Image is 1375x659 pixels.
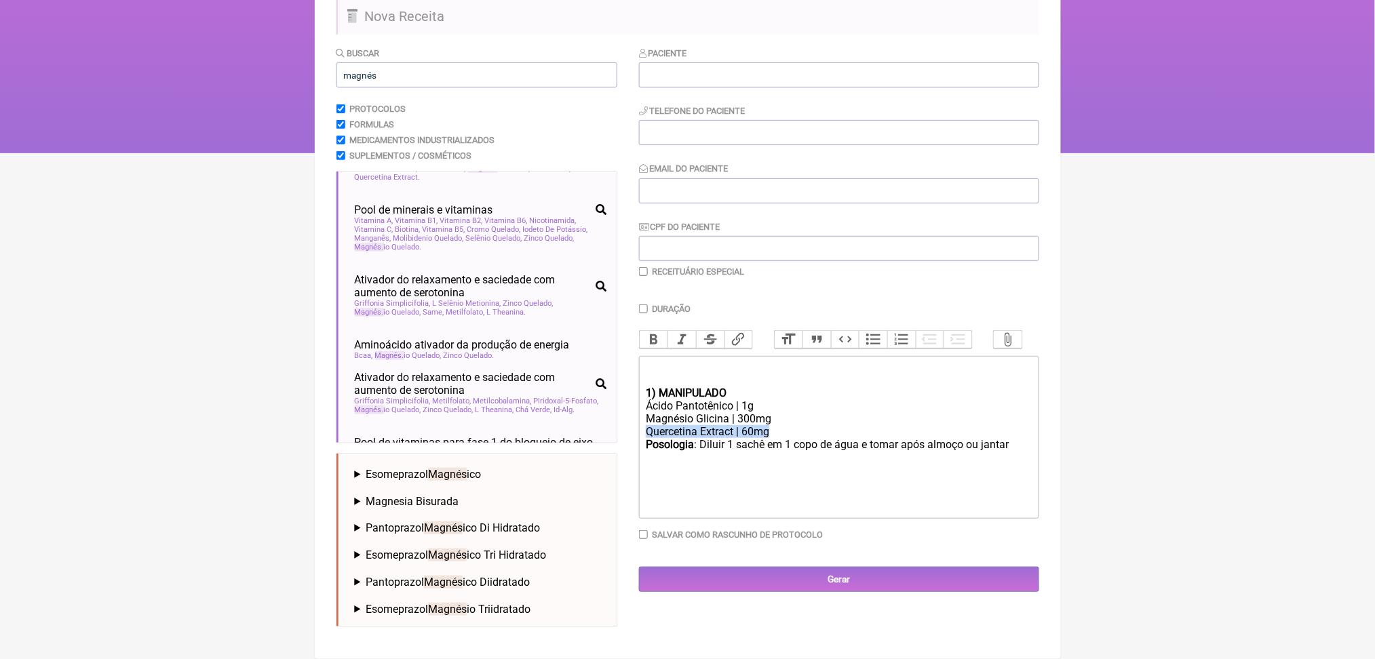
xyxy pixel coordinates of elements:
[375,351,404,360] span: Magnés
[652,530,823,540] label: Salvar como rascunho de Protocolo
[467,225,521,234] span: Cromo Quelado
[375,351,442,360] span: io Quelado
[355,216,393,225] span: Vitamina A
[466,234,522,243] span: Selênio Quelado
[775,331,803,348] button: Heading
[639,163,729,174] label: Email do Paciente
[524,234,575,243] span: Zinco Quelado
[887,331,916,348] button: Numbers
[652,266,744,277] label: Receituário Especial
[646,399,1031,412] div: Ácido Pantotênico | 1g
[554,405,575,414] span: Id-Alg
[336,48,380,58] label: Buscar
[355,436,606,462] span: Pool de vitaminas para fase 1 do bloqueio de eixo hpa
[349,135,495,145] label: Medicamentos Industrializados
[423,308,444,317] span: Same
[802,331,831,348] button: Quote
[366,603,530,616] span: Esomeprazol io Triidratado
[355,351,373,360] span: Bcaa
[994,331,1022,348] button: Attach Files
[355,203,493,216] span: Pool de minerais e vitaminas
[336,62,617,87] input: exemplo: emagrecimento, ansiedade
[355,243,384,252] span: Magnés
[349,151,471,161] label: Suplementos / Cosméticos
[859,331,887,348] button: Bullets
[423,405,473,414] span: Zinco Quelado
[652,304,691,314] label: Duração
[395,225,421,234] span: Biotina
[916,331,944,348] button: Decrease Level
[355,308,421,317] span: io Quelado
[355,234,391,243] span: Manganês
[366,468,481,481] span: Esomeprazol ico
[446,308,485,317] span: Metilfolato
[366,521,540,534] span: Pantoprazol ico Di Hidratado
[476,405,514,414] span: L Theanina
[424,576,463,588] span: Magnés
[640,331,668,348] button: Bold
[355,273,590,299] span: Ativador do relaxamento e saciedade com aumento de serotonina
[428,603,467,616] span: Magnés
[428,468,467,481] span: Magnés
[639,222,720,232] label: CPF do Paciente
[485,216,528,225] span: Vitamina B6
[423,225,465,234] span: Vitamina B5
[444,351,495,360] span: Zinco Quelado
[355,225,393,234] span: Vitamina C
[355,548,606,561] summary: EsomeprazolMagnésico Tri Hidratado
[355,405,384,414] span: Magnés
[355,576,606,588] summary: PantoprazolMagnésico Diidratado
[355,173,421,182] span: Quercetina Extract
[355,371,590,397] span: Ativador do relaxamento e saciedade com aumento de serotonina
[534,397,599,405] span: Piridoxal-5-Fosfato
[355,397,431,405] span: Griffonia Simplicifolia
[428,548,467,561] span: Magnés
[355,308,384,317] span: Magnés
[440,216,483,225] span: Vitamina B2
[433,299,501,308] span: L Selênio Metionina
[366,576,530,588] span: Pantoprazol ico Diidratado
[355,338,570,351] span: Aminoácido ativador da produção de energia
[349,104,406,114] label: Protocolos
[831,331,859,348] button: Code
[355,521,606,534] summary: PantoprazolMagnésico Di Hidratado
[366,495,459,508] span: Magnesia Bisurada
[696,331,724,348] button: Strikethrough
[944,331,972,348] button: Increase Level
[355,405,421,414] span: io Quelado
[646,425,1031,438] div: Quercetina Extract | 60mg
[523,225,588,234] span: Iodeto De Potássio
[639,106,745,116] label: Telefone do Paciente
[395,216,438,225] span: Vitamina B1
[355,243,422,252] span: io Quelado
[487,308,526,317] span: L Theanina
[393,234,464,243] span: Molibidenio Quelado
[646,438,1031,465] div: : Diluir 1 sachê em 1 copo de água e tomar após almoço ou jantar ㅤ
[424,521,463,534] span: Magnés
[433,397,471,405] span: Metilfolato
[639,567,1039,592] input: Gerar
[516,405,552,414] span: Chá Verde
[639,48,687,58] label: Paciente
[646,438,694,451] strong: Posologia
[366,548,546,561] span: Esomeprazol ico Tri Hidratado
[355,603,606,616] summary: EsomeprazolMagnésio Triidratado
[355,299,431,308] span: Griffonia Simplicifolia
[349,119,394,129] label: Formulas
[646,412,1031,425] div: Magnésio Glicina | 300mg
[724,331,753,348] button: Link
[503,299,554,308] span: Zinco Quelado
[530,216,577,225] span: Nicotinamida
[355,495,606,508] summary: Magnesia Bisurada
[355,468,606,481] summary: EsomeprazolMagnésico
[473,397,532,405] span: Metilcobalamina
[667,331,696,348] button: Italic
[646,386,727,399] strong: 1) MANIPULADO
